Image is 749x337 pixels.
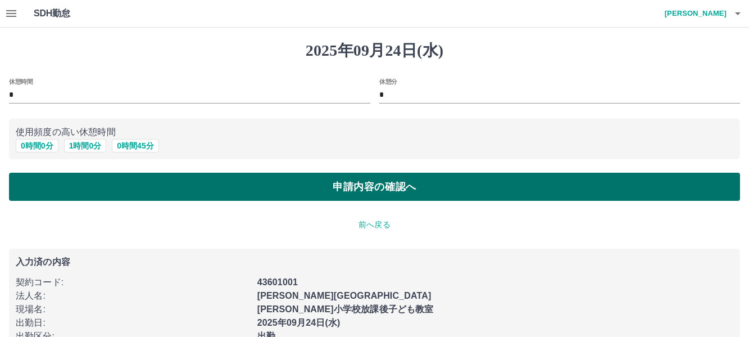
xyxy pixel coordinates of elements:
[16,316,251,330] p: 出勤日 :
[9,41,740,60] h1: 2025年09月24日(水)
[257,318,341,327] b: 2025年09月24日(水)
[16,289,251,303] p: 法人名 :
[16,125,733,139] p: 使用頻度の高い休憩時間
[16,139,58,152] button: 0時間0分
[9,219,740,231] p: 前へ戻る
[16,276,251,289] p: 契約コード :
[257,291,432,300] b: [PERSON_NAME][GEOGRAPHIC_DATA]
[9,77,33,86] label: 休憩時間
[257,304,434,314] b: [PERSON_NAME]小学校放課後子ども教室
[9,173,740,201] button: 申請内容の確認へ
[257,277,298,287] b: 43601001
[64,139,107,152] button: 1時間0分
[16,258,733,267] p: 入力済の内容
[379,77,397,86] label: 休憩分
[112,139,158,152] button: 0時間45分
[16,303,251,316] p: 現場名 :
